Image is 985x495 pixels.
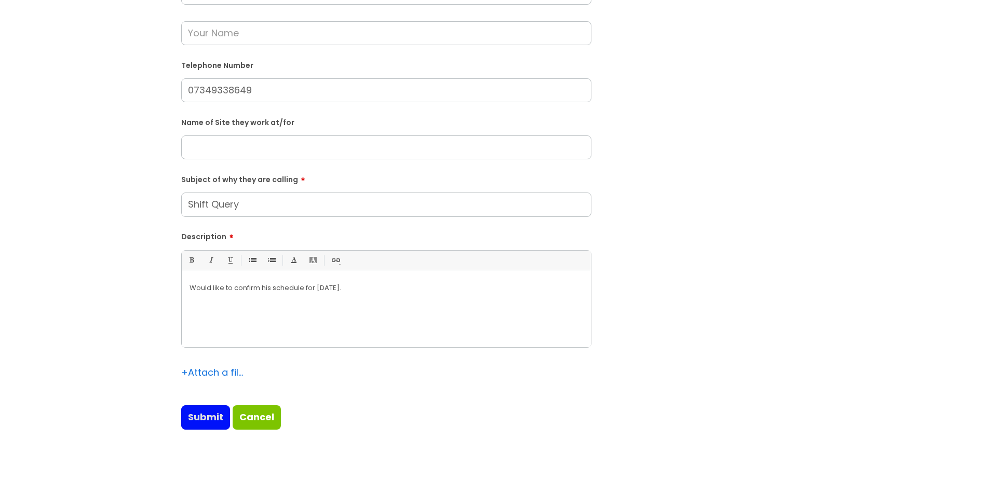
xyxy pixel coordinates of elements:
[181,21,591,45] input: Your Name
[181,172,591,184] label: Subject of why they are calling
[265,254,278,267] a: 1. Ordered List (Ctrl-Shift-8)
[181,59,591,70] label: Telephone Number
[181,116,591,127] label: Name of Site they work at/for
[181,364,244,381] div: Attach a file
[181,229,591,241] label: Description
[223,254,236,267] a: Underline(Ctrl-U)
[287,254,300,267] a: Font Color
[181,405,230,429] input: Submit
[204,254,217,267] a: Italic (Ctrl-I)
[190,283,583,293] p: Would like to confirm his schedule for [DATE].
[246,254,259,267] a: • Unordered List (Ctrl-Shift-7)
[233,405,281,429] a: Cancel
[306,254,319,267] a: Back Color
[185,254,198,267] a: Bold (Ctrl-B)
[329,254,342,267] a: Link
